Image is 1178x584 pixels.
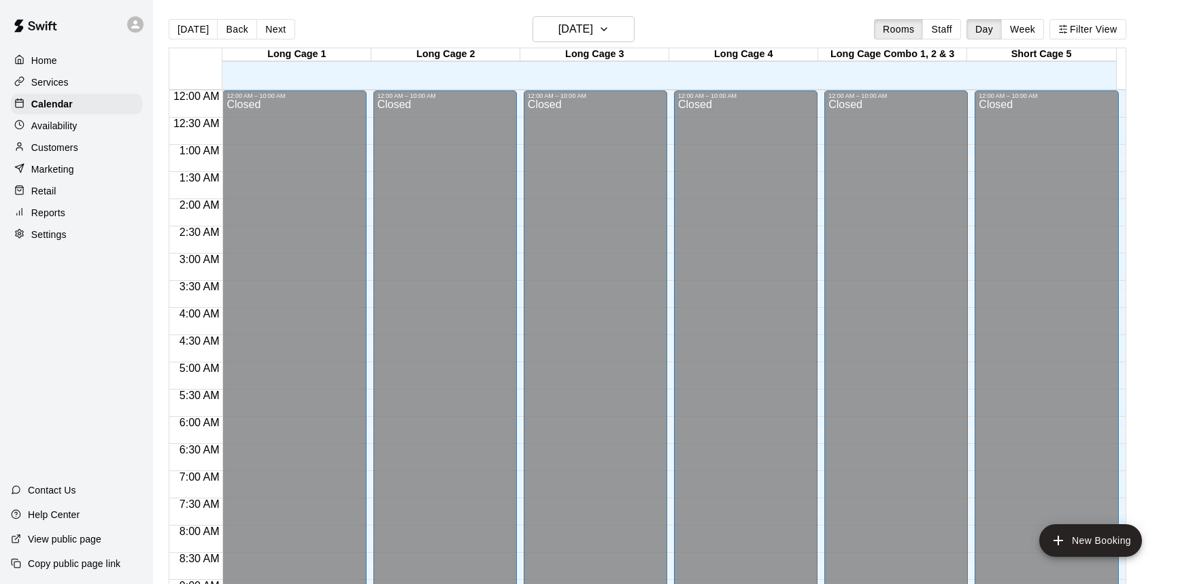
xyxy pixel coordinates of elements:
[11,137,142,158] a: Customers
[966,19,1002,39] button: Day
[31,97,73,111] p: Calendar
[176,335,223,347] span: 4:30 AM
[11,203,142,223] a: Reports
[31,184,56,198] p: Retail
[170,118,223,129] span: 12:30 AM
[176,498,223,510] span: 7:30 AM
[818,48,967,61] div: Long Cage Combo 1, 2 & 3
[28,483,76,497] p: Contact Us
[226,92,362,99] div: 12:00 AM – 10:00 AM
[678,92,813,99] div: 12:00 AM – 10:00 AM
[176,226,223,238] span: 2:30 AM
[11,181,142,201] a: Retail
[176,172,223,184] span: 1:30 AM
[520,48,669,61] div: Long Cage 3
[11,159,142,179] a: Marketing
[176,199,223,211] span: 2:00 AM
[828,92,964,99] div: 12:00 AM – 10:00 AM
[528,92,663,99] div: 12:00 AM – 10:00 AM
[1049,19,1126,39] button: Filter View
[222,48,371,61] div: Long Cage 1
[31,162,74,176] p: Marketing
[979,92,1114,99] div: 12:00 AM – 10:00 AM
[11,50,142,71] a: Home
[1001,19,1044,39] button: Week
[176,553,223,564] span: 8:30 AM
[558,20,593,39] h6: [DATE]
[31,119,78,133] p: Availability
[31,228,67,241] p: Settings
[170,90,223,102] span: 12:00 AM
[967,48,1116,61] div: Short Cage 5
[11,94,142,114] a: Calendar
[31,75,69,89] p: Services
[169,19,218,39] button: [DATE]
[176,471,223,483] span: 7:00 AM
[176,254,223,265] span: 3:00 AM
[371,48,520,61] div: Long Cage 2
[176,145,223,156] span: 1:00 AM
[176,526,223,537] span: 8:00 AM
[28,532,101,546] p: View public page
[176,362,223,374] span: 5:00 AM
[217,19,257,39] button: Back
[31,54,57,67] p: Home
[533,16,635,42] button: [DATE]
[176,308,223,320] span: 4:00 AM
[11,224,142,245] a: Settings
[31,206,65,220] p: Reports
[11,72,142,92] a: Services
[874,19,923,39] button: Rooms
[176,390,223,401] span: 5:30 AM
[176,281,223,292] span: 3:30 AM
[377,92,513,99] div: 12:00 AM – 10:00 AM
[11,116,142,136] a: Availability
[1039,524,1142,557] button: add
[28,557,120,570] p: Copy public page link
[922,19,961,39] button: Staff
[669,48,818,61] div: Long Cage 4
[176,417,223,428] span: 6:00 AM
[256,19,294,39] button: Next
[28,508,80,521] p: Help Center
[176,444,223,456] span: 6:30 AM
[31,141,78,154] p: Customers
